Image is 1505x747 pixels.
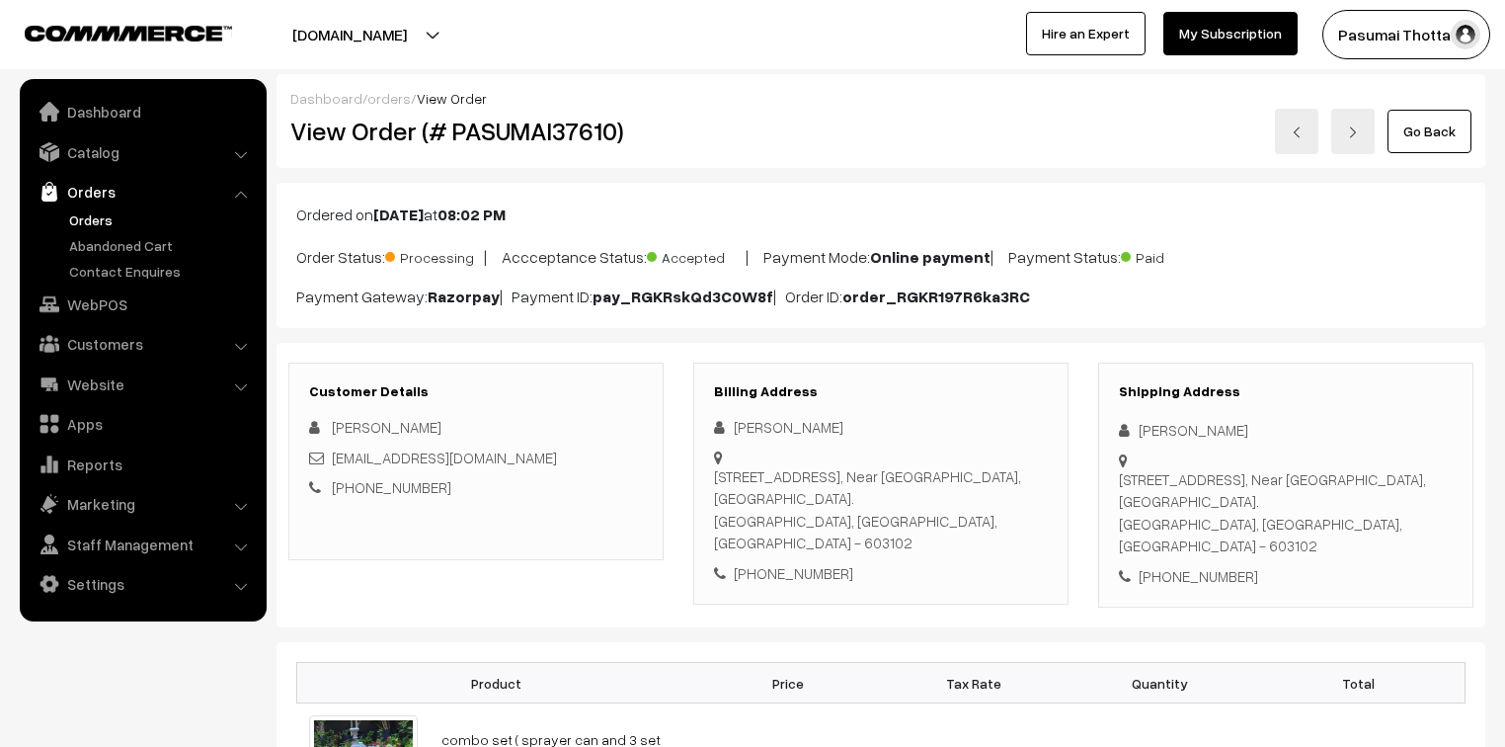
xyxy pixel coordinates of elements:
b: order_RGKR197R6ka3RC [842,287,1030,306]
span: View Order [417,90,487,107]
img: user [1451,20,1480,49]
a: Marketing [25,486,260,522]
a: WebPOS [25,287,260,322]
a: Orders [64,209,260,230]
b: 08:02 PM [437,205,506,224]
img: COMMMERCE [25,26,232,41]
a: [PHONE_NUMBER] [332,478,451,496]
h2: View Order (# PASUMAI37610) [290,116,665,146]
img: left-arrow.png [1291,126,1303,138]
div: [STREET_ADDRESS], Near [GEOGRAPHIC_DATA], [GEOGRAPHIC_DATA]. [GEOGRAPHIC_DATA], [GEOGRAPHIC_DATA]... [1119,468,1453,557]
a: My Subscription [1163,12,1298,55]
a: Reports [25,447,260,482]
button: [DOMAIN_NAME] [223,10,476,59]
div: [PERSON_NAME] [1119,419,1453,442]
a: Dashboard [290,90,362,107]
a: Orders [25,174,260,209]
b: [DATE] [373,205,424,224]
th: Total [1252,663,1465,704]
b: pay_RGKRskQd3C0W8f [593,287,773,306]
a: Contact Enquires [64,261,260,282]
a: Settings [25,566,260,602]
a: COMMMERCE [25,20,198,43]
div: [STREET_ADDRESS], Near [GEOGRAPHIC_DATA], [GEOGRAPHIC_DATA]. [GEOGRAPHIC_DATA], [GEOGRAPHIC_DATA]... [714,465,1048,554]
a: Go Back [1387,110,1471,153]
a: Dashboard [25,94,260,129]
img: right-arrow.png [1347,126,1359,138]
a: Hire an Expert [1026,12,1146,55]
a: [EMAIL_ADDRESS][DOMAIN_NAME] [332,449,557,466]
th: Product [297,663,695,704]
th: Quantity [1067,663,1252,704]
a: Staff Management [25,527,260,562]
h3: Shipping Address [1119,383,1453,400]
a: Apps [25,406,260,442]
div: [PHONE_NUMBER] [1119,565,1453,588]
a: Customers [25,326,260,362]
a: Website [25,367,260,402]
p: Order Status: | Accceptance Status: | Payment Mode: | Payment Status: [296,242,1465,269]
span: [PERSON_NAME] [332,418,441,436]
span: Processing [385,242,484,268]
a: Abandoned Cart [64,235,260,256]
button: Pasumai Thotta… [1322,10,1490,59]
th: Tax Rate [881,663,1067,704]
div: / / [290,88,1471,109]
th: Price [695,663,881,704]
span: Accepted [647,242,746,268]
div: [PERSON_NAME] [714,416,1048,439]
h3: Billing Address [714,383,1048,400]
a: orders [367,90,411,107]
p: Ordered on at [296,203,1465,226]
div: [PHONE_NUMBER] [714,562,1048,585]
p: Payment Gateway: | Payment ID: | Order ID: [296,285,1465,308]
b: Razorpay [428,287,500,306]
span: Paid [1121,242,1220,268]
h3: Customer Details [309,383,643,400]
a: Catalog [25,134,260,170]
b: Online payment [870,247,990,267]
